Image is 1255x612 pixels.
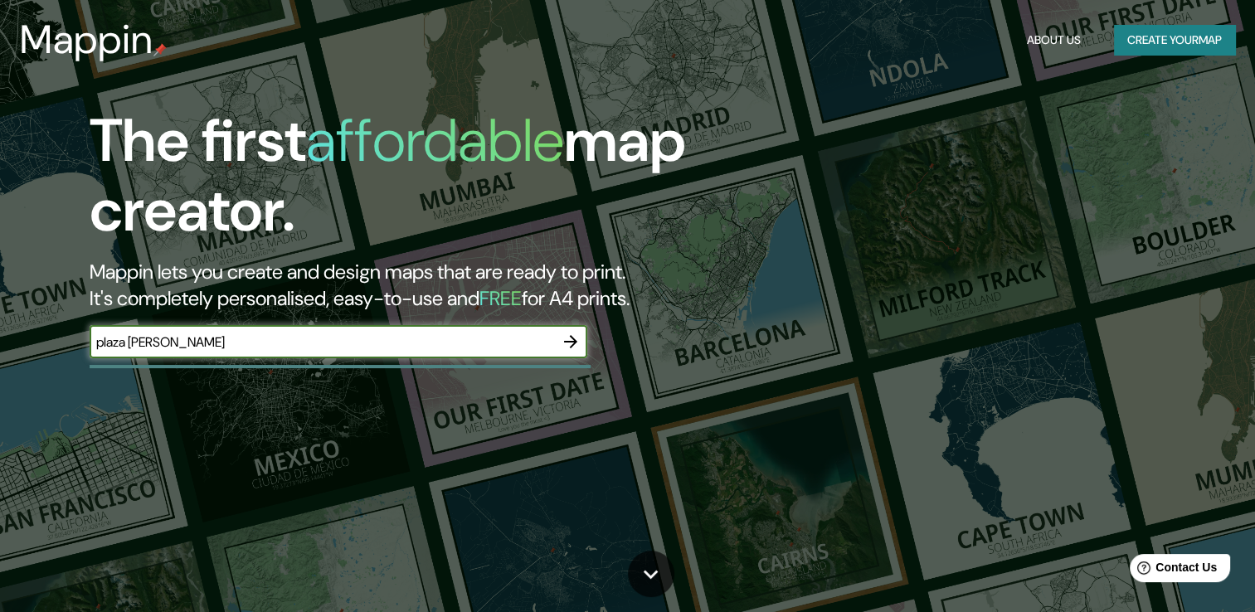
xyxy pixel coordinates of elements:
[153,43,167,56] img: mappin-pin
[479,285,522,311] h5: FREE
[20,17,153,63] h3: Mappin
[90,333,554,352] input: Choose your favourite place
[306,102,564,179] h1: affordable
[90,259,717,312] h2: Mappin lets you create and design maps that are ready to print. It's completely personalised, eas...
[1107,547,1237,594] iframe: Help widget launcher
[1020,25,1087,56] button: About Us
[1114,25,1235,56] button: Create yourmap
[90,106,717,259] h1: The first map creator.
